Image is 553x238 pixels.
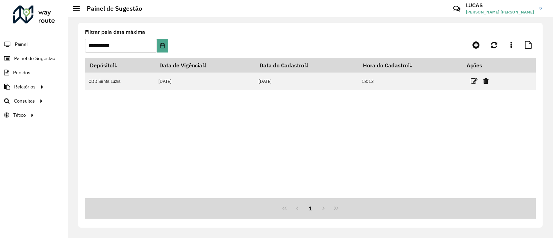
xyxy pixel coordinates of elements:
a: Contato Rápido [449,1,464,16]
span: Tático [13,112,26,119]
td: [DATE] [154,73,255,90]
button: Choose Date [157,39,168,53]
span: Painel de Sugestão [14,55,55,62]
a: Editar [471,76,478,86]
a: Excluir [483,76,489,86]
button: 1 [304,202,317,215]
h2: Painel de Sugestão [80,5,142,12]
span: Pedidos [13,69,30,76]
th: Ações [462,58,503,73]
td: 18:13 [358,73,462,90]
td: [DATE] [255,73,358,90]
h3: LUCAS [466,2,534,9]
th: Hora do Cadastro [358,58,462,73]
label: Filtrar pela data máxima [85,28,145,36]
th: Depósito [85,58,154,73]
span: Consultas [14,97,35,105]
th: Data de Vigência [154,58,255,73]
td: CDD Santa Luzia [85,73,154,90]
span: Relatórios [14,83,36,91]
th: Data do Cadastro [255,58,358,73]
span: Painel [15,41,28,48]
span: [PERSON_NAME] [PERSON_NAME] [466,9,534,15]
